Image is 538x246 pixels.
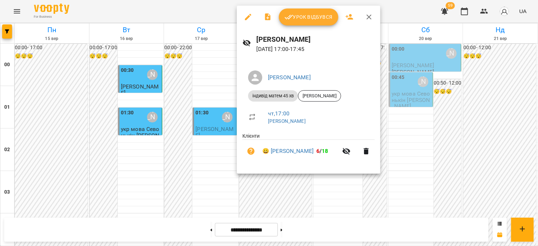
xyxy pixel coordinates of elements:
[242,143,259,160] button: Візит ще не сплачено. Додати оплату?
[322,148,328,154] span: 18
[262,147,314,155] a: 😀 [PERSON_NAME]
[298,93,341,99] span: [PERSON_NAME]
[316,148,328,154] b: /
[242,132,375,165] ul: Клієнти
[316,148,320,154] span: 6
[285,13,333,21] span: Урок відбувся
[268,110,290,117] a: чт , 17:00
[268,118,306,124] a: [PERSON_NAME]
[257,45,375,53] p: [DATE] 17:00 - 17:45
[298,90,341,102] div: [PERSON_NAME]
[268,74,311,81] a: [PERSON_NAME]
[248,93,298,99] span: індивід матем 45 хв
[257,34,375,45] h6: [PERSON_NAME]
[279,8,338,25] button: Урок відбувся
